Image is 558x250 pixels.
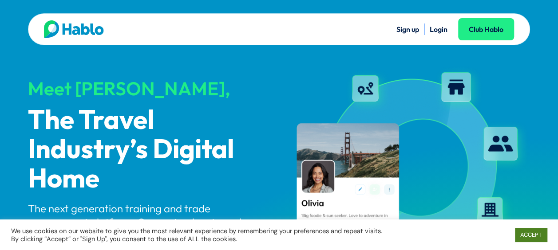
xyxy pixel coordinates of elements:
[44,20,104,38] img: Hablo logo main 2
[430,25,447,34] a: Login
[28,202,272,243] p: The next generation training and trade engagement platform. Connect, educate and communicate with...
[28,78,272,99] div: Meet [PERSON_NAME],
[396,25,419,34] a: Sign up
[28,106,272,194] p: The Travel Industry’s Digital Home
[515,228,547,242] a: ACCEPT
[11,227,386,243] div: We use cookies on our website to give you the most relevant experience by remembering your prefer...
[458,18,514,40] a: Club Hablo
